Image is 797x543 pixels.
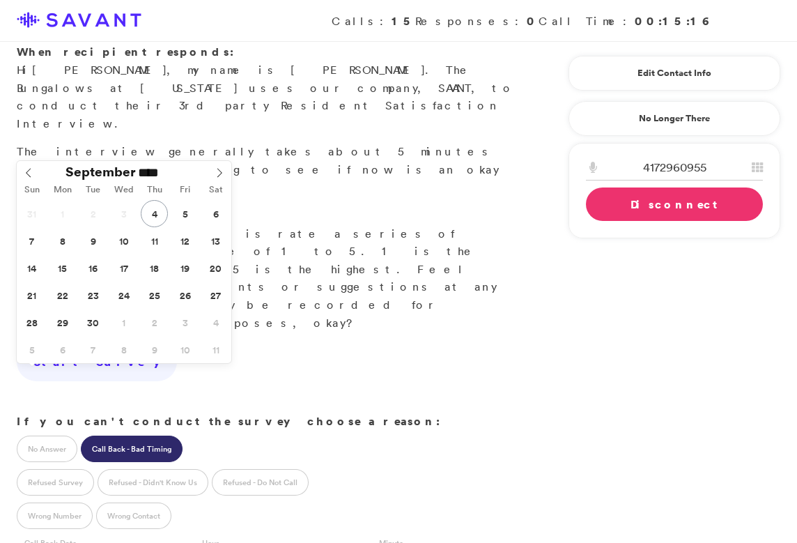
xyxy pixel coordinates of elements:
span: October 11, 2025 [202,336,229,363]
span: Sun [17,185,47,194]
strong: 00:15:16 [635,13,711,29]
span: Wed [109,185,139,194]
span: September 1, 2025 [49,200,76,227]
a: No Longer There [568,101,780,136]
label: Refused - Do Not Call [212,469,309,496]
span: September 24, 2025 [110,282,137,309]
span: September 17, 2025 [110,254,137,282]
a: Disconnect [586,188,763,221]
span: September 21, 2025 [18,282,45,309]
span: October 7, 2025 [79,336,107,363]
span: September 11, 2025 [141,227,168,254]
label: No Answer [17,436,77,462]
span: August 31, 2025 [18,200,45,227]
span: September 27, 2025 [202,282,229,309]
span: Fri [170,185,201,194]
span: Tue [78,185,109,194]
span: Sat [201,185,231,194]
span: September 10, 2025 [110,227,137,254]
span: September 30, 2025 [79,309,107,336]
span: October 5, 2025 [18,336,45,363]
label: Wrong Number [17,503,93,529]
label: Wrong Contact [96,503,171,529]
span: September 25, 2025 [141,282,168,309]
strong: If you can't conduct the survey choose a reason: [17,413,440,429]
input: Year [136,165,186,180]
span: October 6, 2025 [49,336,76,363]
span: September 4, 2025 [141,200,168,227]
strong: 0 [527,13,539,29]
strong: When recipient responds: [17,44,234,59]
span: September 28, 2025 [18,309,45,336]
span: September 2, 2025 [79,200,107,227]
label: Refused Survey [17,469,94,496]
span: September 23, 2025 [79,282,107,309]
span: September 5, 2025 [171,200,199,227]
span: September 9, 2025 [79,227,107,254]
span: September 12, 2025 [171,227,199,254]
span: September 20, 2025 [202,254,229,282]
span: September 29, 2025 [49,309,76,336]
span: October 10, 2025 [171,336,199,363]
span: October 2, 2025 [141,309,168,336]
span: September 6, 2025 [202,200,229,227]
p: Hi , my name is [PERSON_NAME]. The Bungalows at [US_STATE] uses our company, SAVANT, to conduct t... [17,43,516,132]
span: September 15, 2025 [49,254,76,282]
span: September 8, 2025 [49,227,76,254]
span: September 16, 2025 [79,254,107,282]
span: Thu [139,185,170,194]
span: September [65,165,136,178]
span: October 1, 2025 [110,309,137,336]
span: September 22, 2025 [49,282,76,309]
strong: 15 [392,13,415,29]
p: The interview generally takes about 5 minutes and I was just calling to see if now is an okay time. [17,143,516,197]
span: September 3, 2025 [110,200,137,227]
span: September 19, 2025 [171,254,199,282]
span: September 26, 2025 [171,282,199,309]
span: Mon [47,185,78,194]
span: [PERSON_NAME] [32,63,167,77]
span: October 9, 2025 [141,336,168,363]
span: September 18, 2025 [141,254,168,282]
span: October 8, 2025 [110,336,137,363]
span: September 14, 2025 [18,254,45,282]
span: October 4, 2025 [202,309,229,336]
span: September 13, 2025 [202,227,229,254]
span: October 3, 2025 [171,309,199,336]
label: Call Back - Bad Timing [81,436,183,462]
a: Edit Contact Info [586,62,763,84]
span: September 7, 2025 [18,227,45,254]
p: Great. What you'll do is rate a series of statements on a scale of 1 to 5. 1 is the lowest score ... [17,207,516,332]
label: Refused - Didn't Know Us [98,469,208,496]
